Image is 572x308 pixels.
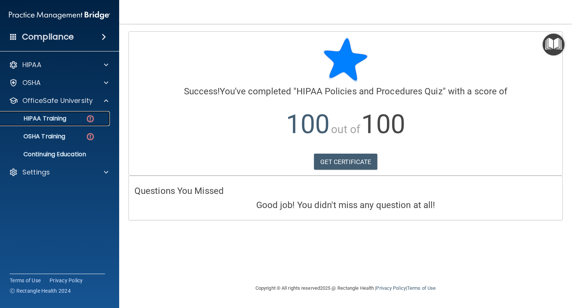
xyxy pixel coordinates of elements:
[10,287,71,295] span: Ⓒ Rectangle Health 2024
[134,200,557,210] h4: Good job! You didn't miss any question at all!
[331,123,360,136] span: out of
[10,277,41,284] a: Terms of Use
[296,86,442,97] span: HIPAA Policies and Procedures Quiz
[22,168,50,177] p: Settings
[50,277,83,284] a: Privacy Policy
[323,37,368,82] img: blue-star-rounded.9d042014.png
[376,285,406,291] a: Privacy Policy
[407,285,436,291] a: Terms of Use
[361,109,405,139] span: 100
[9,60,108,69] a: HIPAA
[22,78,41,87] p: OSHA
[134,186,557,196] h4: Questions You Missed
[210,276,482,300] div: Copyright © All rights reserved 2025 @ Rectangle Health | |
[9,78,108,87] a: OSHA
[543,34,565,56] button: Open Resource Center
[5,151,107,158] p: Continuing Education
[184,86,220,97] span: Success!
[86,114,95,123] img: danger-circle.6113f641.png
[9,168,108,177] a: Settings
[9,8,110,23] img: PMB logo
[134,87,557,96] h4: You've completed " " with a score of
[22,96,93,105] p: OfficeSafe University
[314,154,378,170] a: GET CERTIFICATE
[5,133,65,140] p: OSHA Training
[286,109,330,139] span: 100
[9,96,108,105] a: OfficeSafe University
[5,115,66,122] p: HIPAA Training
[86,132,95,141] img: danger-circle.6113f641.png
[22,60,41,69] p: HIPAA
[22,32,74,42] h4: Compliance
